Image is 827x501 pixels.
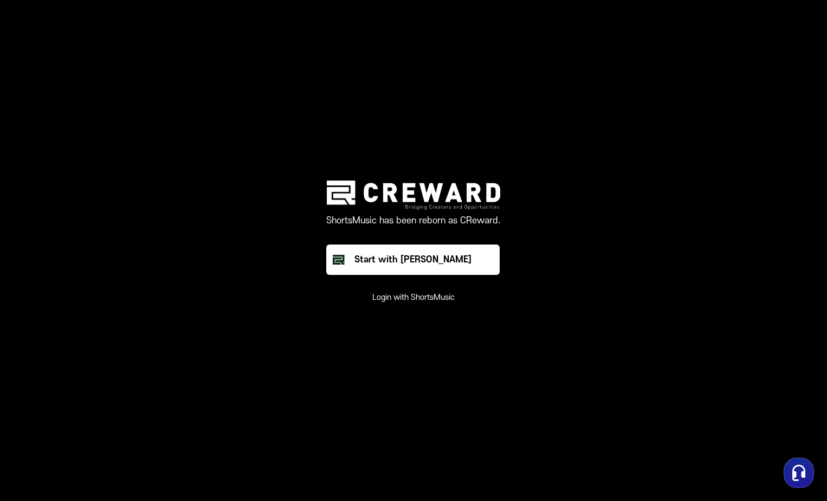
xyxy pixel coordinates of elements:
button: Start with [PERSON_NAME] [326,245,500,275]
p: ShortsMusic has been reborn as CReward. [326,214,501,227]
img: creward logo [327,181,500,209]
button: Login with ShortsMusic [372,292,455,303]
a: Start with [PERSON_NAME] [326,245,501,275]
div: Start with [PERSON_NAME] [354,253,471,266]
